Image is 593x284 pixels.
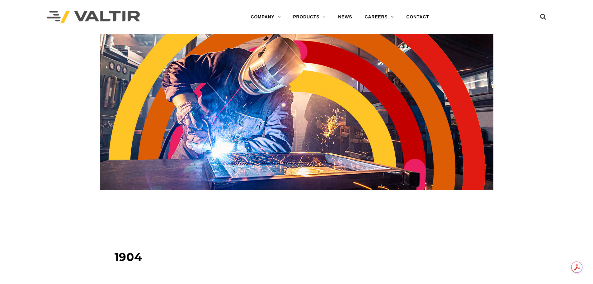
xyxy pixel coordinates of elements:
span: 1904 [115,250,142,264]
a: CONTACT [400,11,435,23]
a: CAREERS [358,11,400,23]
a: COMPANY [244,11,287,23]
img: Valtir [47,11,140,24]
a: NEWS [332,11,358,23]
img: Header_Timeline [100,34,493,190]
a: PRODUCTS [287,11,332,23]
